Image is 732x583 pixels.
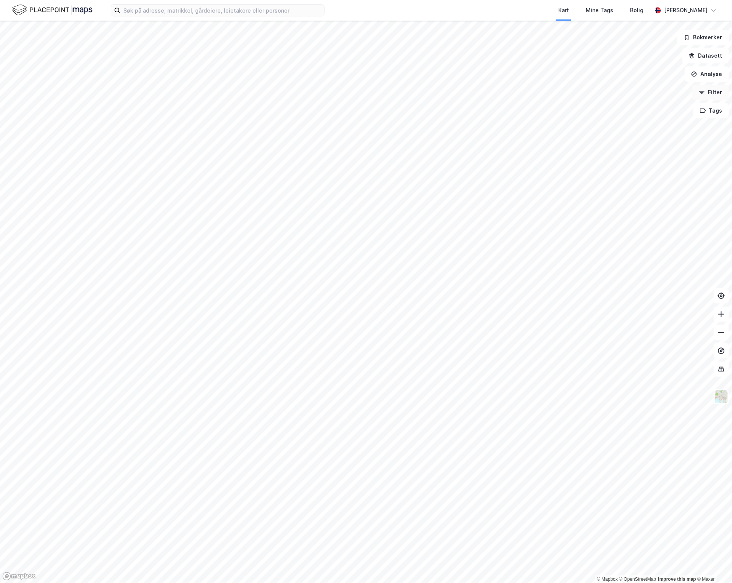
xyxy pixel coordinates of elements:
a: Mapbox homepage [2,572,36,581]
div: Kart [558,6,569,15]
button: Datasett [682,48,729,63]
a: Improve this map [658,577,696,582]
button: Analyse [685,66,729,82]
div: [PERSON_NAME] [664,6,708,15]
button: Tags [693,103,729,118]
img: Z [714,389,729,404]
div: Kontrollprogram for chat [694,546,732,583]
div: Bolig [630,6,643,15]
button: Bokmerker [677,30,729,45]
iframe: Chat Widget [694,546,732,583]
input: Søk på adresse, matrikkel, gårdeiere, leietakere eller personer [120,5,324,16]
button: Filter [692,85,729,100]
a: Mapbox [597,577,618,582]
a: OpenStreetMap [619,577,656,582]
div: Mine Tags [586,6,613,15]
img: logo.f888ab2527a4732fd821a326f86c7f29.svg [12,3,92,17]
